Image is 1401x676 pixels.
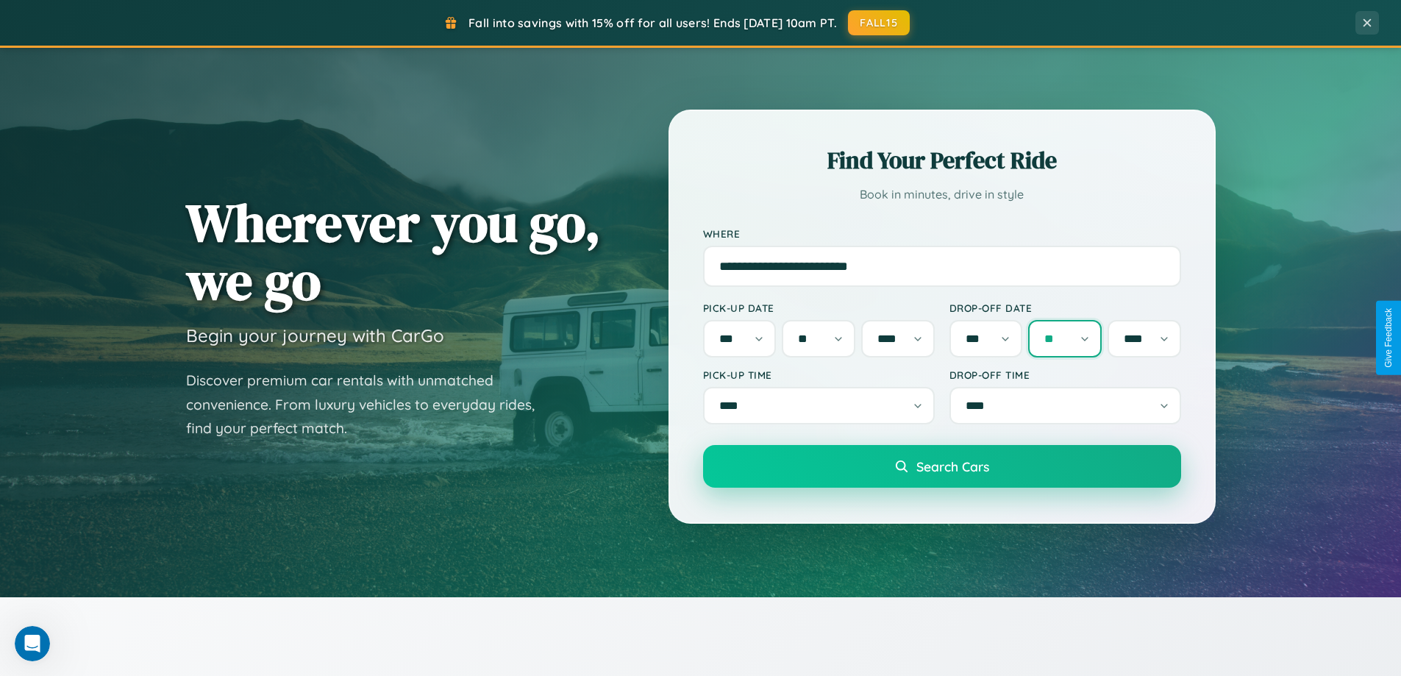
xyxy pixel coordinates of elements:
h3: Begin your journey with CarGo [186,324,444,346]
button: FALL15 [848,10,910,35]
span: Search Cars [916,458,989,474]
p: Discover premium car rentals with unmatched convenience. From luxury vehicles to everyday rides, ... [186,369,554,441]
p: Book in minutes, drive in style [703,184,1181,205]
label: Where [703,227,1181,240]
label: Drop-off Date [949,302,1181,314]
h2: Find Your Perfect Ride [703,144,1181,177]
span: Fall into savings with 15% off for all users! Ends [DATE] 10am PT. [468,15,837,30]
iframe: Intercom live chat [15,626,50,661]
label: Pick-up Date [703,302,935,314]
label: Pick-up Time [703,369,935,381]
h1: Wherever you go, we go [186,193,601,310]
button: Search Cars [703,445,1181,488]
div: Give Feedback [1383,308,1394,368]
label: Drop-off Time [949,369,1181,381]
